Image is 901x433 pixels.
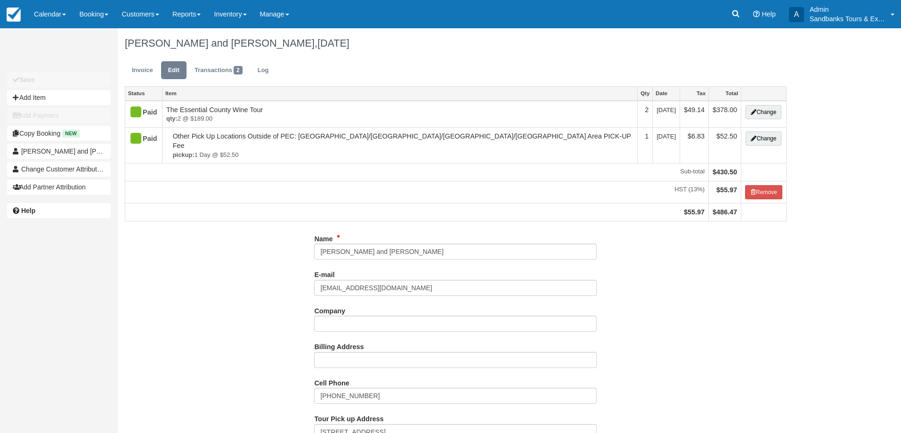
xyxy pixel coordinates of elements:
[166,114,633,123] em: 2 @ $189.00
[166,115,178,122] strong: qty
[657,133,676,140] span: [DATE]
[317,37,349,49] span: [DATE]
[653,87,680,100] a: Date
[21,165,106,173] span: Change Customer Attribution
[125,61,160,80] a: Invoice
[746,105,781,119] button: Change
[314,375,349,388] label: Cell Phone
[657,106,676,114] span: [DATE]
[7,72,111,87] button: Save
[62,130,80,138] span: New
[21,207,35,214] b: Help
[125,87,162,100] a: Status
[314,411,383,424] label: Tour Pick up Address
[314,303,345,316] label: Company
[251,61,276,80] a: Log
[716,186,737,194] strong: $55.97
[161,61,187,80] a: Edit
[753,11,760,17] i: Help
[680,87,708,100] a: Tax
[713,208,737,216] strong: $486.47
[746,131,781,146] button: Change
[7,90,111,105] button: Add Item
[7,180,111,195] button: Add Partner Attribution
[638,101,653,128] td: 2
[810,14,885,24] p: Sandbanks Tours & Experiences
[129,131,150,147] div: Paid
[789,7,804,22] div: A
[810,5,885,14] p: Admin
[7,162,111,177] button: Change Customer Attribution
[173,151,195,158] strong: pickup
[680,101,709,128] td: $49.14
[234,66,243,74] span: 2
[129,185,705,194] em: HST (13%)
[7,144,111,159] a: [PERSON_NAME] and [PERSON_NAME]
[314,231,333,244] label: Name
[7,108,111,123] button: Add Payment
[7,8,21,22] img: checkfront-main-nav-mini-logo.png
[7,203,111,218] a: Help
[129,167,705,176] em: Sub-total
[162,101,638,128] td: The Essential County Wine Tour
[762,10,776,18] span: Help
[162,87,637,100] a: Item
[709,87,741,100] a: Total
[638,87,652,100] a: Qty
[187,61,250,80] a: Transactions2
[125,38,787,49] h1: [PERSON_NAME] and [PERSON_NAME],
[680,127,709,163] td: $6.83
[314,339,364,352] label: Billing Address
[745,185,782,199] button: Remove
[638,127,653,163] td: 1
[7,126,111,141] button: Copy Booking New
[173,151,633,160] em: 1 Day @ $52.50
[709,101,741,128] td: $378.00
[162,127,638,163] td: Other Pick Up Locations Outside of PEC: [GEOGRAPHIC_DATA]/[GEOGRAPHIC_DATA]/[GEOGRAPHIC_DATA]/[GE...
[684,208,705,216] strong: $55.97
[129,105,150,120] div: Paid
[314,267,334,280] label: E-mail
[21,147,144,155] span: [PERSON_NAME] and [PERSON_NAME]
[713,168,737,176] strong: $430.50
[19,76,35,83] b: Save
[709,127,741,163] td: $52.50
